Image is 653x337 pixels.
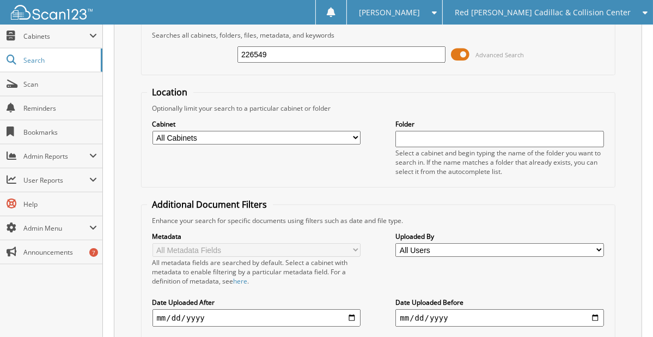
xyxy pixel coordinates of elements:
span: User Reports [23,176,89,185]
label: Cabinet [152,119,361,129]
div: Searches all cabinets, folders, files, metadata, and keywords [147,31,609,40]
label: Metadata [152,232,361,241]
span: Reminders [23,104,97,113]
span: Admin Menu [23,224,89,233]
label: Uploaded By [395,232,603,241]
span: Red [PERSON_NAME] Cadillac & Collision Center [455,9,631,16]
label: Date Uploaded Before [395,298,603,307]
img: scan123-logo-white.svg [11,5,93,20]
span: Help [23,200,97,209]
label: Folder [395,119,603,129]
span: [PERSON_NAME] [359,9,420,16]
div: Enhance your search for specific documents using filters such as date and file type. [147,216,609,225]
div: All metadata fields are searched by default. Select a cabinet with metadata to enable filtering b... [152,258,361,286]
div: 7 [89,248,98,257]
span: Bookmarks [23,128,97,137]
span: Scan [23,80,97,89]
a: here [234,276,248,286]
input: end [395,309,603,327]
label: Date Uploaded After [152,298,361,307]
span: Advanced Search [475,51,524,59]
legend: Additional Document Filters [147,198,273,210]
legend: Location [147,86,193,98]
span: Announcements [23,248,97,257]
iframe: Chat Widget [599,285,653,337]
span: Admin Reports [23,152,89,161]
div: Optionally limit your search to a particular cabinet or folder [147,104,609,113]
span: Search [23,56,95,65]
div: Select a cabinet and begin typing the name of the folder you want to search in. If the name match... [395,148,603,176]
input: start [152,309,361,327]
span: Cabinets [23,32,89,41]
